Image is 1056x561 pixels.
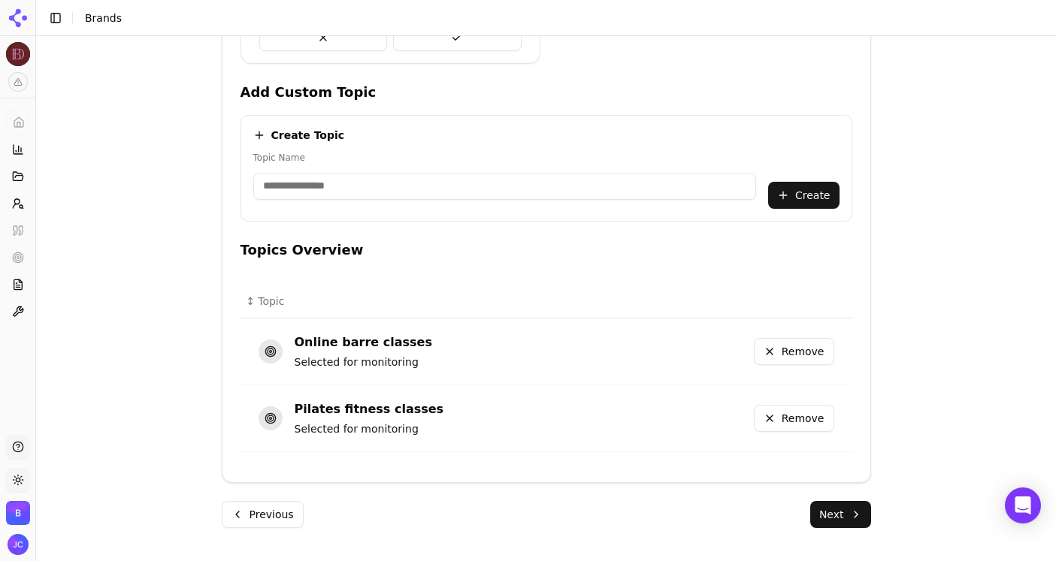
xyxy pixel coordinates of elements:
h4: Create Topic [271,128,345,143]
div: Pilates fitness classes [295,400,444,418]
button: Open user button [8,534,29,555]
div: Selected for monitoring [295,421,444,436]
img: Josh Campbell [8,534,29,555]
label: Topic Name [253,152,756,164]
div: Selected for monitoring [295,354,432,369]
button: Create [768,182,840,209]
button: Previous [222,501,304,528]
div: Open Intercom Messenger [1005,487,1041,523]
span: Topic [258,294,284,309]
button: Remove [754,405,834,432]
img: Barre Definition [6,501,30,525]
div: Data table [241,285,852,452]
h4: Add Custom Topic [241,82,852,103]
button: Open organization switcher [6,501,30,525]
th: Topic [241,285,641,318]
button: Next [810,501,871,528]
button: Remove [754,338,834,365]
img: Barre Definition [6,42,30,66]
h4: Topics Overview [241,240,852,261]
span: Brands [85,12,122,24]
nav: breadcrumb [85,11,1014,26]
div: ↕Topic [247,294,635,309]
div: Online barre classes [295,333,432,351]
button: Current brand: Barre Definition [6,42,30,66]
